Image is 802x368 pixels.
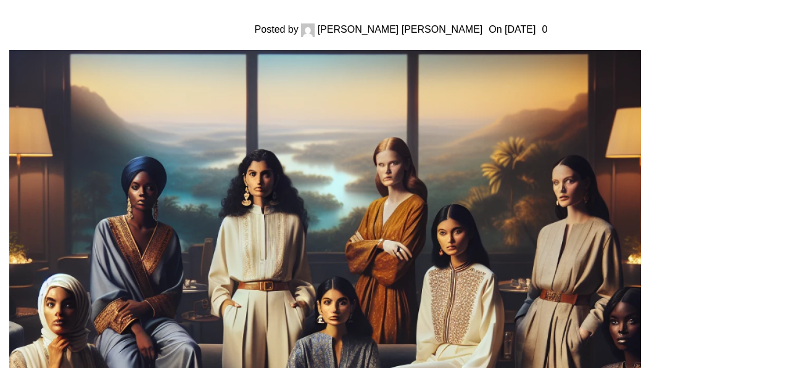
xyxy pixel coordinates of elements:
[542,24,547,35] a: 0
[318,24,483,35] a: [PERSON_NAME] [PERSON_NAME]
[489,24,535,35] time: On [DATE]
[301,23,315,37] img: author-avatar
[255,24,299,35] span: Posted by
